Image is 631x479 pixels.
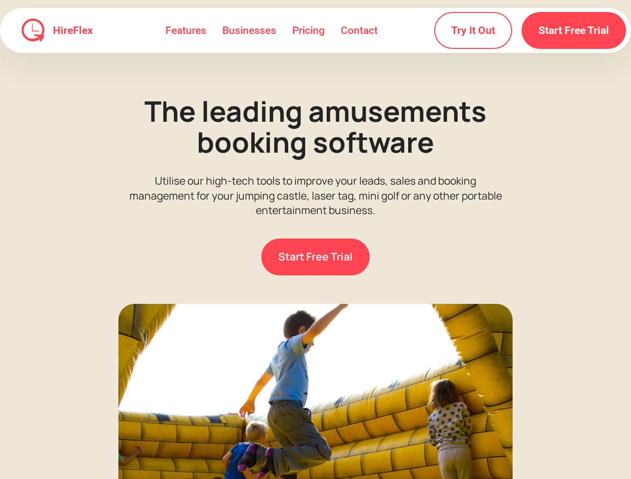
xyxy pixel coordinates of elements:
a: HireFlex [45,25,97,35]
a: Pricing [284,15,333,45]
a: Features [157,15,214,45]
a: Try It Out [434,12,512,48]
p: Utilise our high-tech tools to improve your leads, sales and booking management for your jumping ... [124,174,508,218]
a: Start Free Trial [522,12,626,48]
img: HireFlex Logo [21,18,45,42]
a: Contact [333,15,386,45]
a: Start Free Trial [261,239,370,275]
strong: The leading amusements booking software [144,92,487,161]
a: Businesses [214,15,284,45]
